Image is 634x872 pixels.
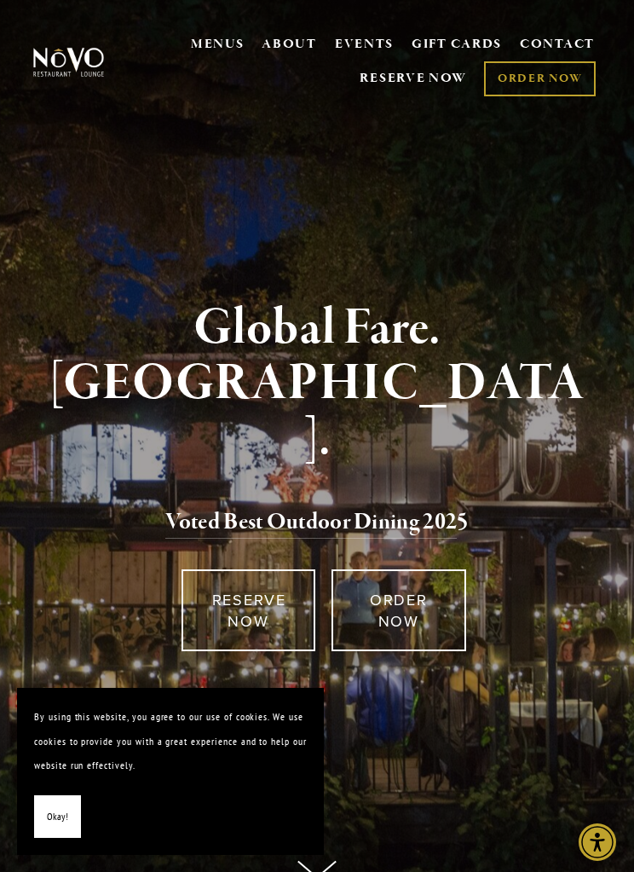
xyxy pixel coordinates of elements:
a: ORDER NOW [331,569,466,651]
a: CONTACT [520,29,595,61]
a: EVENTS [335,36,394,53]
section: Cookie banner [17,688,324,855]
strong: Global Fare. [GEOGRAPHIC_DATA]. [49,296,585,471]
p: By using this website, you agree to our use of cookies. We use cookies to provide you with a grea... [34,705,307,778]
button: Okay! [34,795,81,839]
a: Voted Best Outdoor Dining 202 [165,507,457,540]
a: RESERVE NOW [360,62,467,95]
a: RESERVE NOW [182,569,316,651]
a: GIFT CARDS [412,29,502,61]
span: Okay! [47,805,68,829]
a: ORDER NOW [484,61,596,96]
a: MENUS [191,36,245,53]
a: ABOUT [262,36,317,53]
img: Novo Restaurant &amp; Lounge [31,47,107,78]
h2: 5 [49,505,586,540]
div: Accessibility Menu [579,823,616,861]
